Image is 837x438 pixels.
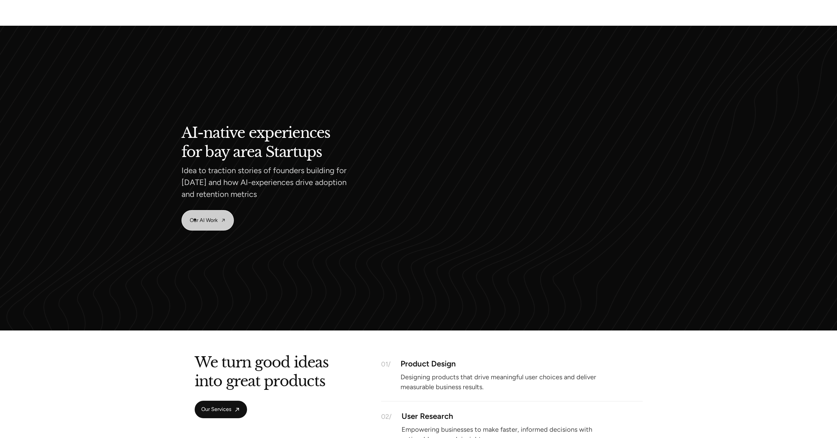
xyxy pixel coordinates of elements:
[195,357,328,391] h2: We turn good ideas into great products
[381,361,391,367] div: 01/
[402,413,643,419] div: User Research
[181,168,354,197] p: Idea to traction stories of founders building for [DATE] and how AI-experiences drive adoption an...
[381,413,392,420] div: 02/
[401,375,615,389] p: Designing products that drive meaningful user choices and deliver measurable business results.
[201,406,231,413] span: Our Services
[181,126,386,157] h2: AI-native experiences for bay area Startups
[195,401,247,418] a: Our Services
[401,361,643,366] div: Product Design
